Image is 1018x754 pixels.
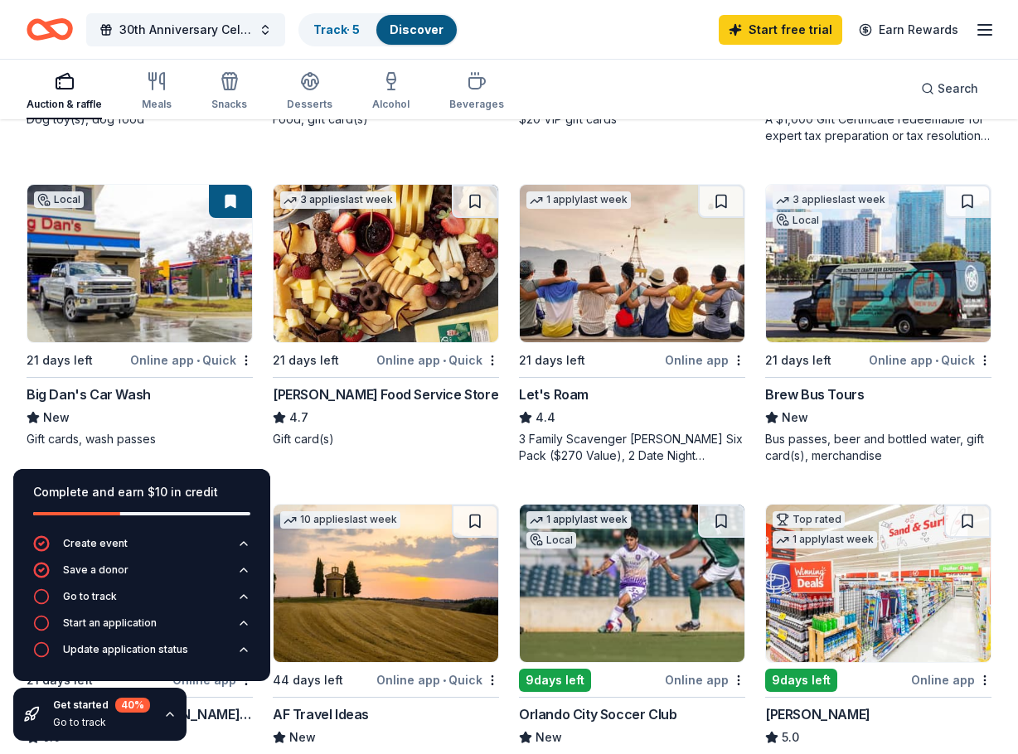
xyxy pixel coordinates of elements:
[27,10,73,49] a: Home
[782,727,799,747] span: 5.0
[287,65,332,119] button: Desserts
[908,72,991,105] button: Search
[443,354,446,367] span: •
[34,191,84,208] div: Local
[526,532,576,549] div: Local
[519,704,676,724] div: Orlando City Soccer Club
[520,185,744,342] img: Image for Let's Roam
[443,674,446,687] span: •
[115,698,150,713] div: 40 %
[773,212,822,229] div: Local
[519,184,745,464] a: Image for Let's Roam1 applylast week21 days leftOnline appLet's Roam4.43 Family Scavenger [PERSON...
[519,431,745,464] div: 3 Family Scavenger [PERSON_NAME] Six Pack ($270 Value), 2 Date Night Scavenger [PERSON_NAME] Two ...
[43,408,70,428] span: New
[211,65,247,119] button: Snacks
[63,616,157,630] div: Start an application
[765,184,991,464] a: Image for Brew Bus Tours3 applieslast weekLocal21 days leftOnline app•QuickBrew Bus ToursNewBus p...
[119,20,252,40] span: 30th Anniversary Celebration and Fundraiser
[142,65,172,119] button: Meals
[33,641,250,668] button: Update application status
[273,350,339,370] div: 21 days left
[765,111,991,144] div: A $1,000 Gift Certificate redeemable for expert tax preparation or tax resolution services—recipi...
[27,98,102,111] div: Auction & raffle
[27,184,253,447] a: Image for Big Dan's Car WashLocal21 days leftOnline app•QuickBig Dan's Car WashNewGift cards, was...
[273,184,499,447] a: Image for Gordon Food Service Store3 applieslast week21 days leftOnline app•Quick[PERSON_NAME] Fo...
[27,65,102,119] button: Auction & raffle
[765,431,991,464] div: Bus passes, beer and bottled water, gift card(s), merchandise
[53,716,150,729] div: Go to track
[526,191,631,209] div: 1 apply last week
[33,482,250,502] div: Complete and earn $10 in credit
[449,65,504,119] button: Beverages
[289,408,308,428] span: 4.7
[449,98,504,111] div: Beverages
[27,350,93,370] div: 21 days left
[63,563,128,577] div: Save a donor
[273,670,343,690] div: 44 days left
[665,350,745,370] div: Online app
[130,350,253,370] div: Online app Quick
[196,354,200,367] span: •
[773,531,877,549] div: 1 apply last week
[63,590,117,603] div: Go to track
[536,727,562,747] span: New
[63,537,128,550] div: Create event
[665,669,745,690] div: Online app
[27,431,253,447] div: Gift cards, wash passes
[142,98,172,111] div: Meals
[63,643,188,656] div: Update application status
[519,111,745,128] div: $20 VIP gift cards
[938,79,978,99] span: Search
[519,669,591,692] div: 9 days left
[280,511,400,529] div: 10 applies last week
[782,408,808,428] span: New
[773,511,845,528] div: Top rated
[765,384,864,404] div: Brew Bus Tours
[273,431,499,447] div: Gift card(s)
[766,185,991,342] img: Image for Brew Bus Tours
[376,669,499,690] div: Online app Quick
[536,408,555,428] span: 4.4
[869,350,991,370] div: Online app Quick
[289,727,316,747] span: New
[372,98,410,111] div: Alcohol
[765,704,870,724] div: [PERSON_NAME]
[273,704,369,724] div: AF Travel Ideas
[280,191,396,209] div: 3 applies last week
[390,22,444,36] a: Discover
[773,191,889,209] div: 3 applies last week
[298,13,458,46] button: Track· 5Discover
[287,98,332,111] div: Desserts
[33,535,250,562] button: Create event
[849,15,968,45] a: Earn Rewards
[274,185,498,342] img: Image for Gordon Food Service Store
[372,65,410,119] button: Alcohol
[33,588,250,615] button: Go to track
[33,562,250,588] button: Save a donor
[27,185,252,342] img: Image for Big Dan's Car Wash
[526,511,631,529] div: 1 apply last week
[33,615,250,641] button: Start an application
[376,350,499,370] div: Online app Quick
[520,505,744,662] img: Image for Orlando City Soccer Club
[27,384,151,404] div: Big Dan's Car Wash
[719,15,842,45] a: Start free trial
[27,111,253,128] div: Dog toy(s), dog food
[274,505,498,662] img: Image for AF Travel Ideas
[766,505,991,662] img: Image for Winn-Dixie
[313,22,360,36] a: Track· 5
[86,13,285,46] button: 30th Anniversary Celebration and Fundraiser
[273,111,499,128] div: Food, gift card(s)
[53,698,150,713] div: Get started
[935,354,938,367] span: •
[273,384,498,404] div: [PERSON_NAME] Food Service Store
[911,669,991,690] div: Online app
[765,350,831,370] div: 21 days left
[519,350,585,370] div: 21 days left
[765,669,837,692] div: 9 days left
[519,384,589,404] div: Let's Roam
[211,98,247,111] div: Snacks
